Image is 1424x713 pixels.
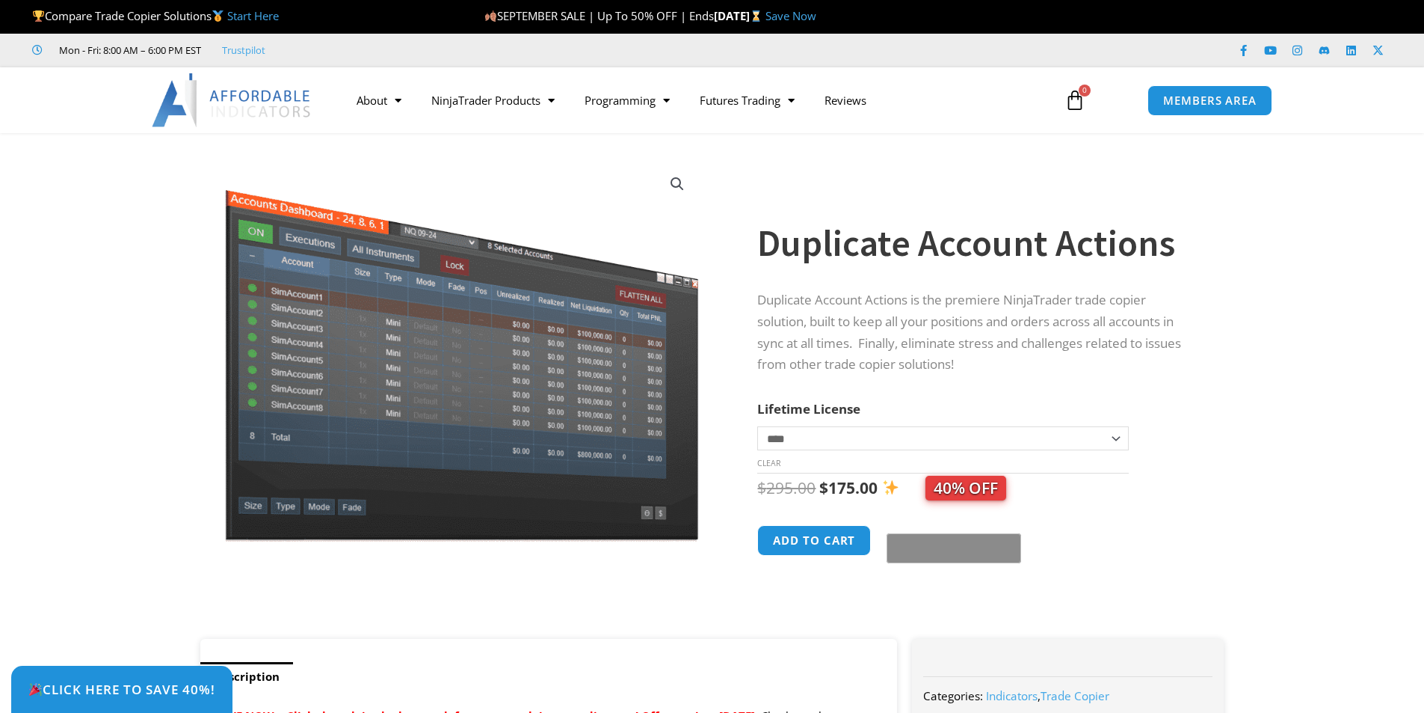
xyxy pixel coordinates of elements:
span: $ [757,477,766,498]
span: Mon - Fri: 8:00 AM – 6:00 PM EST [55,41,201,59]
span: 40% OFF [925,476,1006,501]
span: Compare Trade Copier Solutions [32,8,279,23]
bdi: 175.00 [819,477,878,498]
strong: [DATE] [714,8,765,23]
a: Start Here [227,8,279,23]
span: 0 [1079,85,1091,97]
a: Futures Trading [685,83,810,117]
iframe: Secure express checkout frame [884,523,1018,524]
img: 🥇 [212,10,224,22]
nav: Menu [342,83,1047,117]
a: About [342,83,416,117]
span: $ [819,477,828,498]
span: MEMBERS AREA [1163,95,1257,106]
p: Duplicate Account Actions is the premiere NinjaTrader trade copier solution, built to keep all yo... [757,290,1194,376]
a: Reviews [810,83,881,117]
img: LogoAI | Affordable Indicators – NinjaTrader [152,73,312,127]
a: Programming [570,83,685,117]
h1: Duplicate Account Actions [757,217,1194,269]
img: 🎉 [29,683,42,696]
a: View full-screen image gallery [664,171,691,198]
a: 0 [1042,79,1108,122]
button: Buy with GPay [887,533,1021,563]
button: Add to cart [757,525,871,556]
a: Clear options [757,458,780,468]
a: 🎉Click Here to save 40%! [11,666,232,713]
a: Save Now [765,8,816,23]
img: ⌛ [750,10,762,22]
img: 🏆 [33,10,44,22]
img: ✨ [883,480,899,495]
img: Screenshot 2024-08-26 15414455555 [221,159,702,542]
label: Lifetime License [757,400,860,417]
img: 🍂 [485,10,496,22]
span: Click Here to save 40%! [28,683,215,696]
span: SEPTEMBER SALE | Up To 50% OFF | Ends [484,8,714,23]
a: MEMBERS AREA [1147,85,1272,116]
a: Trustpilot [222,41,265,59]
bdi: 295.00 [757,477,816,498]
a: NinjaTrader Products [416,83,570,117]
